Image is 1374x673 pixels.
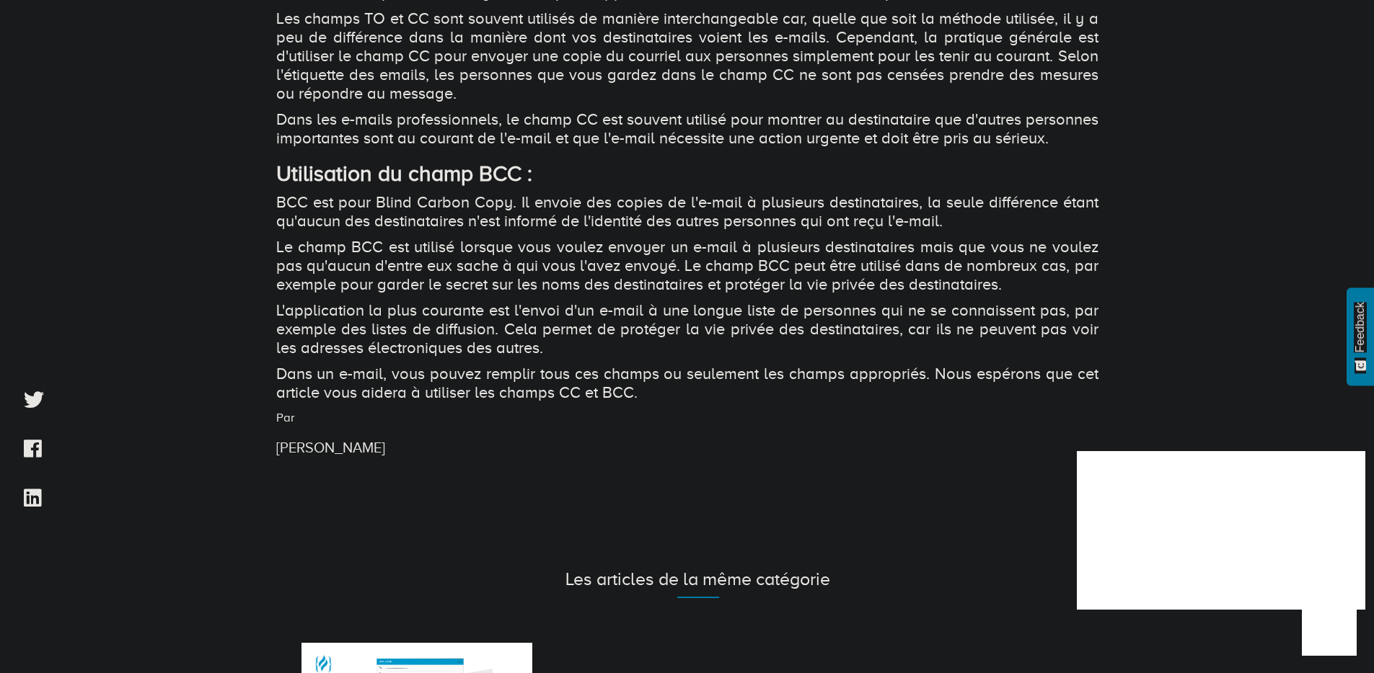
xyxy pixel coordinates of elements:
[276,365,1098,402] p: Dans un e-mail, vous pouvez remplir tous ces champs ou seulement les champs appropriés. Nous espé...
[276,193,1098,231] p: BCC est pour Blind Carbon Copy. Il envoie des copies de l'e-mail à plusieurs destinataires, la se...
[276,161,532,186] strong: Utilisation du champ BCC :
[276,301,1098,357] p: L'application la plus courante est l'envoi d'un e-mail à une longue liste de personnes qui ne se ...
[287,566,1109,592] div: Les articles de la même catégorie
[265,409,969,458] div: Par
[1354,302,1367,352] span: Feedback
[1347,288,1374,385] button: Feedback - Afficher l’enquête
[1077,451,1365,610] iframe: Drift Widget Chat Window
[276,9,1098,103] p: Les champs TO et CC sont souvent utilisés de manière interchangeable car, quelle que soit la méth...
[276,440,958,455] h3: [PERSON_NAME]
[276,238,1098,294] p: Le champ BCC est utilisé lorsque vous voulez envoyer un e-mail à plusieurs destinataires mais que...
[276,110,1098,148] p: Dans les e-mails professionnels, le champ CC est souvent utilisé pour montrer au destinataire que...
[1302,601,1357,656] iframe: Drift Widget Chat Controller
